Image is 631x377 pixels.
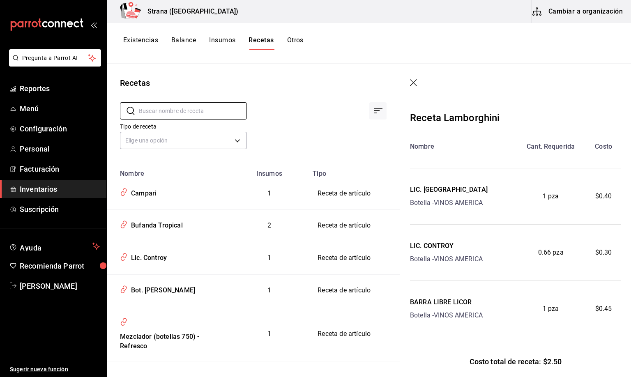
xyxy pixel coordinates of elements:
button: Otros [287,36,304,50]
div: Costo total de receta: $2.50 [400,346,631,377]
button: Recetas [249,36,274,50]
span: 1 pza [543,304,559,314]
td: Receta de artículo [308,307,400,361]
span: Facturación [20,163,100,175]
td: Receta de artículo [308,209,400,242]
span: Inventarios [20,184,100,195]
div: Recetas [120,77,150,89]
div: Bufanda Tropical [128,218,183,230]
span: Configuración [20,123,100,134]
span: Suscripción [20,204,100,215]
th: Nombre [107,165,230,177]
input: Buscar nombre de receta [139,103,247,119]
span: Sugerir nueva función [10,365,100,374]
div: Cant. Requerida [516,142,586,152]
div: BARRA LIBRE LICOR [410,297,483,307]
span: $0.40 [595,191,612,201]
button: Existencias [123,36,158,50]
button: open_drawer_menu [90,21,97,28]
span: 1 [267,286,271,294]
label: Tipo de receta [120,124,247,129]
span: Menú [20,103,100,114]
div: Elige una opción [120,132,247,149]
span: Pregunta a Parrot AI [22,54,88,62]
div: Bot. [PERSON_NAME] [128,283,195,295]
span: $0.45 [595,304,612,314]
div: Botella - VINOS AMERICA [410,198,488,208]
div: Campari [128,186,157,198]
div: LIC. CONTROY [410,241,483,251]
span: 1 [267,189,271,197]
button: Insumos [209,36,235,50]
td: Receta de artículo [308,274,400,307]
div: Botella - VINOS AMERICA [410,310,483,320]
div: Lic. Controy [128,250,167,263]
button: Balance [171,36,196,50]
div: Nombre [410,142,516,152]
span: 0.66 pza [538,248,564,257]
span: Recomienda Parrot [20,260,100,271]
span: $0.30 [595,248,612,257]
span: Personal [20,143,100,154]
th: Tipo [308,165,400,177]
th: Insumos [230,165,308,177]
a: Pregunta a Parrot AI [6,60,101,68]
button: Pregunta a Parrot AI [9,49,101,67]
div: Botella - VINOS AMERICA [410,254,483,264]
div: LIC. [GEOGRAPHIC_DATA] [410,185,488,195]
div: navigation tabs [123,36,304,50]
span: 1 [267,254,271,262]
span: Ayuda [20,241,89,251]
span: 1 [267,330,271,338]
td: Receta de artículo [308,177,400,209]
span: 1 pza [543,191,559,201]
h3: Strana ([GEOGRAPHIC_DATA]) [141,7,238,16]
div: Mezclador (botellas 750) - Refresco [117,329,221,351]
div: Costo [586,142,621,152]
div: Receta Lamborghini [410,110,500,125]
td: Receta de artículo [308,242,400,274]
span: 2 [267,221,271,229]
span: [PERSON_NAME] [20,280,100,292]
div: Ordenar por [369,102,387,120]
span: Reportes [20,83,100,94]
